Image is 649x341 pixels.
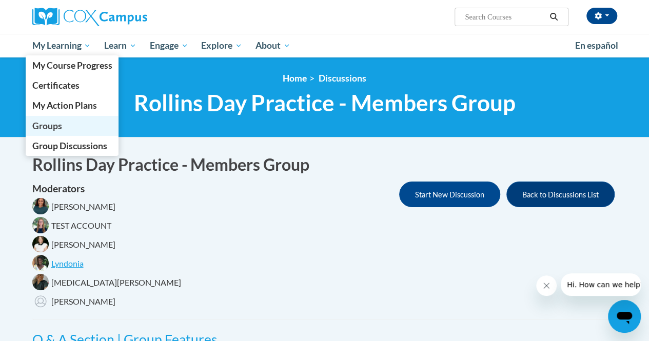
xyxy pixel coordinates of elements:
iframe: Close message [536,275,557,296]
span: Explore [201,39,242,52]
div: Main menu [25,34,625,57]
button: Account Settings [586,8,617,24]
span: Hi. How can we help? [6,7,83,15]
iframe: Button to launch messaging window [608,300,641,333]
button: Search [546,11,561,23]
span: Group Discussions [32,141,107,151]
a: LyndoniaLyndonia [32,258,84,268]
span: My Action Plans [32,100,96,111]
span: Groups [32,121,62,131]
a: My Action Plans [26,95,119,115]
span: Certificates [32,80,79,91]
a: Groups [26,116,119,136]
input: Search Courses [464,11,546,23]
img: Liam Kelly [32,293,49,309]
a: Certificates [26,75,119,95]
a: Cox Campus [32,8,217,26]
span: Lyndonia [51,258,84,268]
span: [MEDICAL_DATA][PERSON_NAME] [51,277,181,287]
span: Engage [150,39,188,52]
span: Rollins Day Practice - Members Group [134,89,516,116]
span: En español [575,40,618,51]
span: TEST ACCOUNT [51,220,111,230]
button: Start New Discussion [399,182,500,207]
span: My Course Progress [32,60,112,71]
button: Back to Discussions List [506,182,615,207]
span: [PERSON_NAME] [51,296,115,306]
span: Learn [104,39,136,52]
iframe: Message from company [561,273,641,296]
img: Cox Campus [32,8,147,26]
a: En español [568,35,625,56]
a: My Course Progress [26,55,119,75]
span: [PERSON_NAME] [51,239,115,249]
img: Trina Heath [32,236,49,252]
a: My Learning [26,34,98,57]
a: Learn [97,34,143,57]
a: Home [283,73,307,84]
span: My Learning [32,39,91,52]
a: Engage [143,34,195,57]
h4: Moderators [32,182,181,196]
a: About [249,34,297,57]
img: Lyndonia [32,255,49,271]
img: TEST ACCOUNT [32,217,49,233]
img: Jalyn Snipes [32,274,49,290]
a: Group Discussions [26,136,119,156]
span: About [255,39,290,52]
span: [PERSON_NAME] [51,202,115,211]
h1: Rollins Day Practice - Members Group [32,153,617,176]
a: Explore [194,34,249,57]
img: Shonta Lyons [32,198,49,214]
span: Discussions [319,73,366,84]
